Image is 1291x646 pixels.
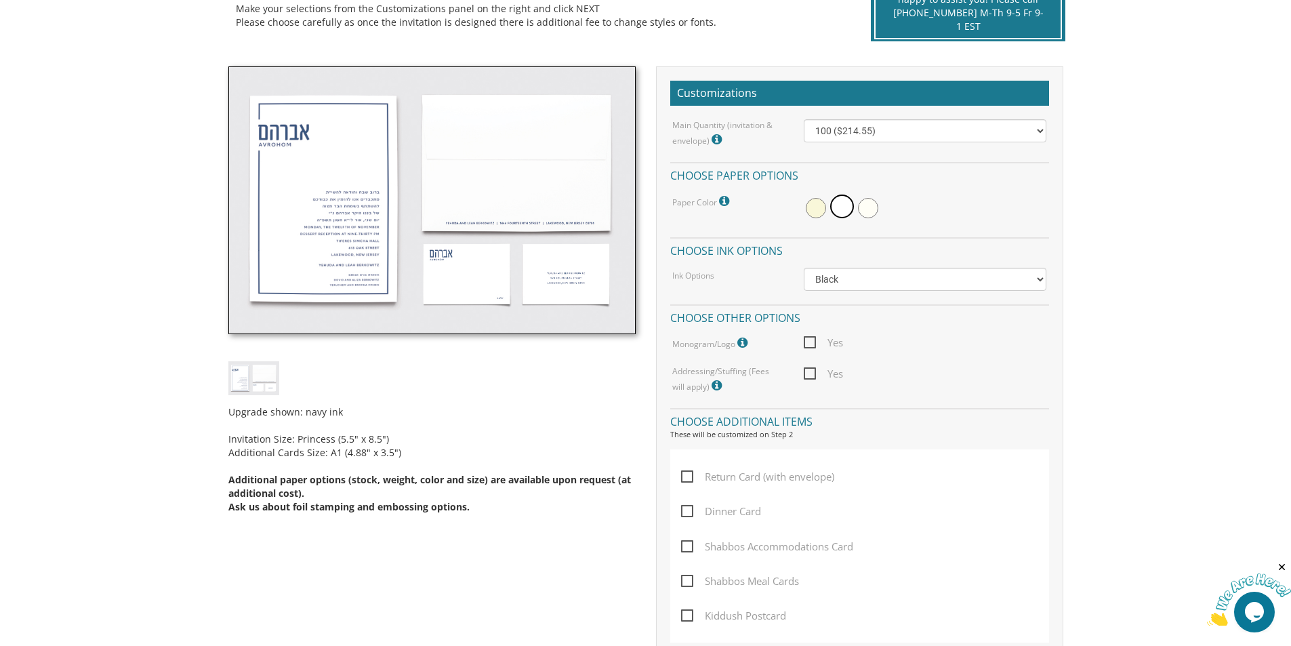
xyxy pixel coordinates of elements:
[681,573,799,590] span: Shabbos Meal Cards
[228,473,631,500] span: Additional paper options (stock, weight, color and size) are available upon request (at additiona...
[672,270,714,281] label: Ink Options
[670,429,1049,440] div: These will be customized on Step 2
[681,607,786,624] span: Kiddush Postcard
[670,162,1049,186] h4: Choose paper options
[681,538,853,555] span: Shabbos Accommodations Card
[672,119,783,148] label: Main Quantity (invitation & envelope)
[804,365,843,382] span: Yes
[236,2,840,29] div: Make your selections from the Customizations panel on the right and click NEXT Please choose care...
[672,365,783,395] label: Addressing/Stuffing (Fees will apply)
[804,334,843,351] span: Yes
[681,503,761,520] span: Dinner Card
[670,237,1049,261] h4: Choose ink options
[672,334,751,352] label: Monogram/Logo
[228,66,636,335] img: bminv-thumb-13.jpg
[672,193,733,210] label: Paper Color
[1207,561,1291,626] iframe: chat widget
[228,500,470,513] span: Ask us about foil stamping and embossing options.
[228,395,636,514] div: Upgrade shown: navy ink Invitation Size: Princess (5.5" x 8.5") Additional Cards Size: A1 (4.88" ...
[228,361,279,395] img: bminv-thumb-13.jpg
[670,81,1049,106] h2: Customizations
[681,468,834,485] span: Return Card (with envelope)
[670,408,1049,432] h4: Choose additional items
[670,304,1049,328] h4: Choose other options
